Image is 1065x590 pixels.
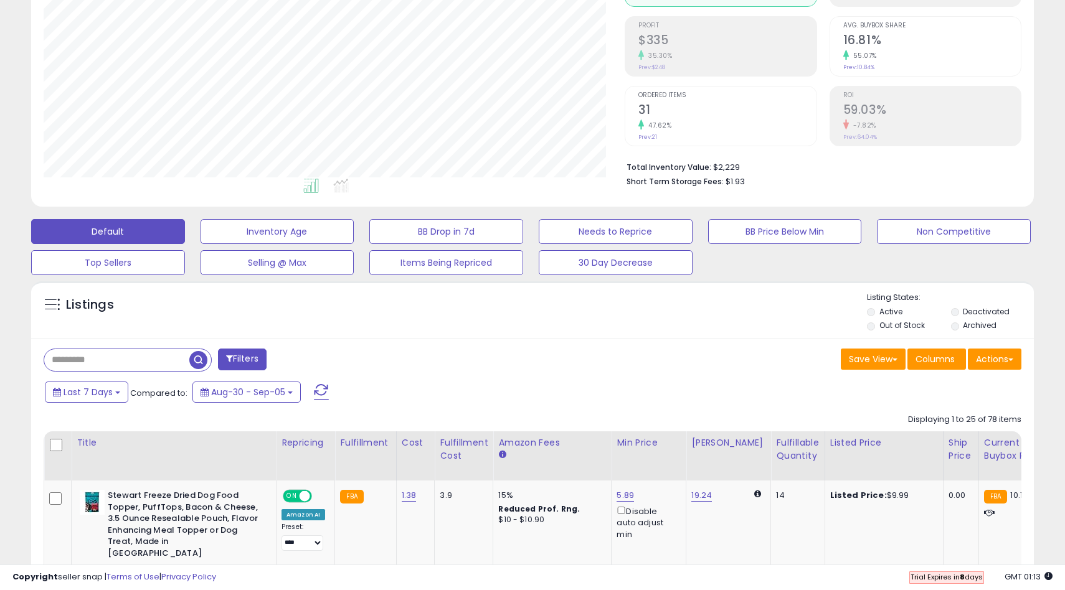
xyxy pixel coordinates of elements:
button: Last 7 Days [45,382,128,403]
small: FBA [984,490,1007,503]
h2: 16.81% [843,33,1021,50]
div: 3.9 [440,490,483,501]
div: Min Price [617,436,681,449]
span: Profit [638,22,816,29]
div: Preset: [282,523,325,551]
button: Items Being Repriced [369,250,523,275]
span: Compared to: [130,387,187,399]
span: Aug-30 - Sep-05 [211,386,285,398]
label: Out of Stock [879,320,925,330]
span: Last 7 Days [64,386,113,398]
small: 35.30% [644,51,672,60]
button: Non Competitive [877,219,1031,244]
span: ON [284,491,300,502]
b: Listed Price: [830,489,887,501]
a: 1.38 [402,489,417,502]
div: Cost [402,436,430,449]
span: OFF [310,491,330,502]
div: Current Buybox Price [984,436,1048,462]
small: Prev: $248 [638,63,665,71]
div: Title [77,436,271,449]
span: Trial Expires in days [911,572,983,582]
small: 47.62% [644,121,671,130]
div: 14 [776,490,815,501]
div: Fulfillment Cost [440,436,488,462]
div: Amazon AI [282,509,325,520]
small: 55.07% [849,51,877,60]
span: 10.16 [1010,489,1028,501]
button: BB Price Below Min [708,219,862,244]
label: Active [879,306,902,317]
img: 41QF9U8FPjL._SL40_.jpg [80,490,105,515]
p: Listing States: [867,292,1033,304]
strong: Copyright [12,571,58,583]
b: Stewart Freeze Dried Dog Food Topper, PuffTops, Bacon & Cheese, 3.5 Ounce Resealable Pouch, Flavo... [108,490,259,562]
button: Save View [841,349,906,370]
button: Aug-30 - Sep-05 [192,382,301,403]
h2: $335 [638,33,816,50]
div: Fulfillment [340,436,391,449]
div: $10 - $10.90 [498,515,602,525]
button: Selling @ Max [201,250,354,275]
button: Actions [968,349,1021,370]
button: Top Sellers [31,250,185,275]
span: $1.93 [726,176,745,187]
h2: 31 [638,103,816,119]
small: Prev: 10.84% [843,63,874,71]
button: Needs to Reprice [539,219,693,244]
button: Default [31,219,185,244]
span: Ordered Items [638,92,816,99]
small: -7.82% [849,121,876,130]
div: $9.99 [830,490,934,501]
div: Amazon Fees [498,436,606,449]
a: 5.89 [617,489,634,502]
button: Inventory Age [201,219,354,244]
small: Prev: 64.04% [843,133,877,141]
a: Terms of Use [107,571,159,583]
a: Privacy Policy [161,571,216,583]
b: Reduced Prof. Rng. [498,503,580,514]
h5: Listings [66,296,114,314]
span: Avg. Buybox Share [843,22,1021,29]
li: $2,229 [627,159,1012,174]
small: Prev: 21 [638,133,657,141]
b: Total Inventory Value: [627,162,711,172]
span: Columns [916,353,955,365]
b: Short Term Storage Fees: [627,176,724,187]
div: Ship Price [949,436,973,462]
button: 30 Day Decrease [539,250,693,275]
button: BB Drop in 7d [369,219,523,244]
span: ROI [843,92,1021,99]
div: Disable auto adjust min [617,504,676,540]
div: Fulfillable Quantity [776,436,819,462]
h2: 59.03% [843,103,1021,119]
button: Columns [907,349,966,370]
div: seller snap | | [12,571,216,583]
div: Repricing [282,436,329,449]
label: Archived [963,320,996,330]
small: Amazon Fees. [498,449,506,461]
a: 19.24 [691,489,712,502]
b: 8 [960,572,965,582]
span: 2025-09-13 01:13 GMT [1005,571,1053,583]
small: FBA [340,490,363,503]
button: Filters [218,349,267,370]
div: [PERSON_NAME] [691,436,765,449]
div: 15% [498,490,602,501]
div: 0.00 [949,490,969,501]
label: Deactivated [963,306,1010,317]
div: Listed Price [830,436,938,449]
div: Displaying 1 to 25 of 78 items [908,414,1021,426]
